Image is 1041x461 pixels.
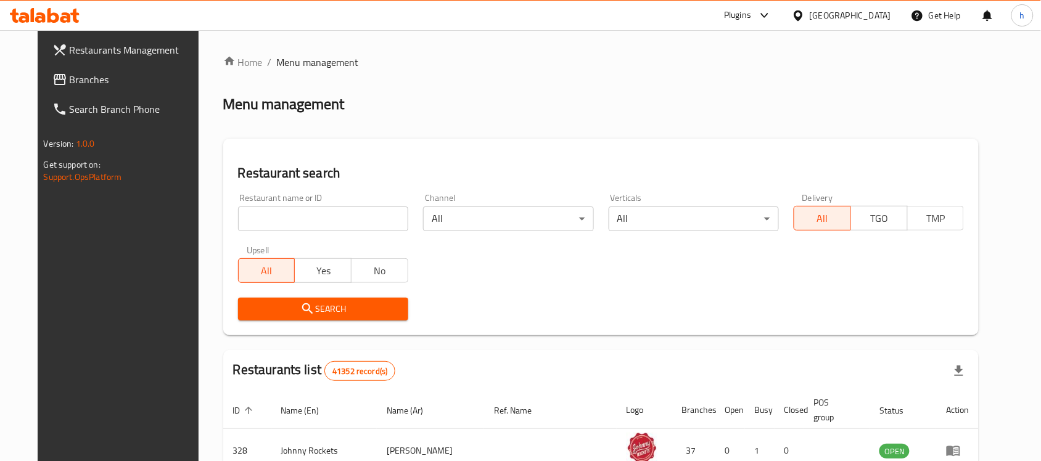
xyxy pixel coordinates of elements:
span: 1.0.0 [76,136,95,152]
span: Menu management [277,55,359,70]
span: All [799,210,846,227]
span: TGO [856,210,903,227]
button: TMP [907,206,965,230]
span: Restaurants Management [70,43,202,57]
div: [GEOGRAPHIC_DATA] [810,9,891,22]
span: Status [879,403,920,418]
label: Delivery [802,194,833,202]
span: Version: [44,136,74,152]
div: All [609,206,779,231]
span: TMP [913,210,960,227]
a: Home [223,55,263,70]
span: Name (En) [281,403,335,418]
span: ID [233,403,257,418]
nav: breadcrumb [223,55,979,70]
th: Closed [775,391,804,429]
a: Restaurants Management [43,35,212,65]
span: Ref. Name [494,403,548,418]
div: All [423,206,593,231]
span: Search Branch Phone [70,102,202,116]
div: OPEN [879,444,910,459]
h2: Menu management [223,94,345,114]
th: Action [936,391,979,429]
div: Total records count [324,361,395,381]
button: Yes [294,258,352,283]
span: All [244,262,290,280]
div: Plugins [724,8,751,23]
th: Logo [617,391,672,429]
a: Search Branch Phone [43,94,212,124]
span: h [1020,9,1025,22]
button: All [238,258,295,283]
span: POS group [814,395,855,425]
span: Yes [300,262,347,280]
button: All [794,206,851,230]
th: Branches [672,391,715,429]
div: Export file [944,356,974,386]
span: Get support on: [44,157,101,173]
div: Menu [946,443,969,458]
a: Support.OpsPlatform [44,169,122,185]
a: Branches [43,65,212,94]
label: Upsell [247,246,270,255]
button: TGO [850,206,908,230]
span: No [356,262,403,280]
li: / [268,55,272,70]
button: Search [238,298,408,320]
th: Busy [745,391,775,429]
span: Name (Ar) [387,403,439,418]
button: No [351,258,408,283]
span: 41352 record(s) [325,365,395,377]
h2: Restaurants list [233,361,396,381]
span: OPEN [879,444,910,459]
span: Branches [70,72,202,87]
span: Search [248,301,398,317]
input: Search for restaurant name or ID.. [238,206,408,231]
th: Open [715,391,745,429]
h2: Restaurant search [238,164,965,182]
